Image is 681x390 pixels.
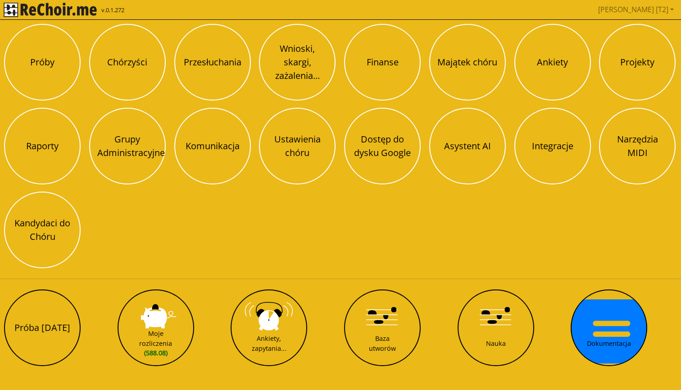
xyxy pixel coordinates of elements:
span: (588.08) [139,348,172,358]
button: Próba [DATE] [4,289,81,366]
span: v.0.1.272 [101,6,124,15]
button: Dostęp do dysku Google [344,108,421,184]
button: Asystent AI [429,108,506,184]
button: Nauka [458,289,534,366]
button: Majątek chóru [429,24,506,101]
div: Ankiety, zapytania... [252,334,286,353]
button: Chórzyści [89,24,166,101]
button: Ankiety [514,24,591,101]
button: Ankiety, zapytania... [231,289,307,366]
button: Finanse [344,24,421,101]
div: Moje rozliczenia [139,329,172,358]
div: Dokumentacja [587,339,631,349]
button: Ustawienia chóru [259,108,336,184]
img: rekłajer mi [4,3,97,17]
button: Narzędzia MIDI [599,108,676,184]
button: Grupy Administracyjne [89,108,166,184]
button: Baza utworów [344,289,421,366]
div: Nauka [486,339,506,349]
button: Integracje [514,108,591,184]
button: Raporty [4,108,81,184]
button: Moje rozliczenia(588.08) [118,289,194,366]
button: Wnioski, skargi, zażalenia... [259,24,336,101]
button: Projekty [599,24,676,101]
button: Komunikacja [174,108,251,184]
button: Kandydaci do Chóru [4,192,81,268]
button: Dokumentacja [571,289,647,366]
button: Przesłuchania [174,24,251,101]
a: [PERSON_NAME] [T2] [595,0,677,18]
button: Próby [4,24,81,101]
div: Baza utworów [369,334,396,353]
